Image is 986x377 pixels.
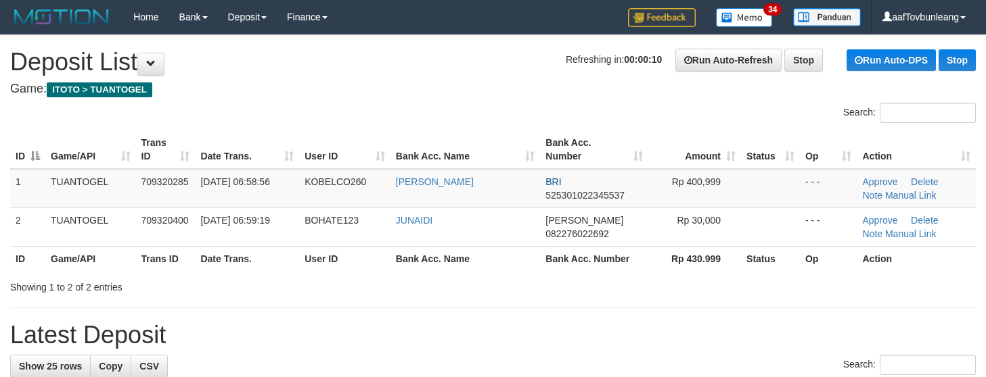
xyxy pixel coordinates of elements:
th: Date Trans. [195,246,299,271]
th: Op: activate to sort column ascending [800,130,857,169]
label: Search: [843,103,976,123]
a: Manual Link [885,190,937,201]
span: 709320400 [141,215,189,226]
th: Game/API [45,246,136,271]
a: Note [862,228,882,239]
th: Action [857,246,976,271]
span: Copy 525301022345537 to clipboard [545,190,625,201]
img: Button%20Memo.svg [716,8,773,27]
th: Status [741,246,800,271]
span: BRI [545,176,561,187]
a: Manual Link [885,228,937,239]
th: Action: activate to sort column ascending [857,130,976,169]
span: 709320285 [141,176,189,187]
span: ITOTO > TUANTOGEL [47,82,152,97]
th: Op [800,246,857,271]
th: Bank Acc. Number [540,246,648,271]
a: Stop [784,49,823,72]
span: Show 25 rows [19,361,82,372]
td: - - - [800,169,857,208]
h1: Deposit List [10,49,976,76]
img: panduan.png [793,8,861,26]
th: Date Trans.: activate to sort column ascending [195,130,299,169]
span: BOHATE123 [305,215,359,226]
div: Showing 1 to 2 of 2 entries [10,275,401,294]
span: [DATE] 06:58:56 [200,176,269,187]
th: ID [10,246,45,271]
th: Amount: activate to sort column ascending [648,130,741,169]
th: ID: activate to sort column descending [10,130,45,169]
th: Bank Acc. Number: activate to sort column ascending [540,130,648,169]
span: CSV [139,361,159,372]
td: TUANTOGEL [45,169,136,208]
h1: Latest Deposit [10,322,976,349]
th: Status: activate to sort column ascending [741,130,800,169]
label: Search: [843,355,976,375]
span: [PERSON_NAME] [545,215,623,226]
a: Delete [911,176,938,187]
a: Note [862,190,882,201]
h4: Game: [10,82,976,96]
a: Stop [939,49,976,71]
span: Rp 400,999 [672,176,721,187]
th: User ID: activate to sort column ascending [299,130,390,169]
input: Search: [880,103,976,123]
span: KOBELCO260 [305,176,366,187]
strong: 00:00:10 [624,54,662,65]
a: Approve [862,176,897,187]
a: [PERSON_NAME] [396,176,474,187]
td: - - - [800,207,857,246]
a: Approve [862,215,897,226]
td: TUANTOGEL [45,207,136,246]
th: Trans ID [136,246,196,271]
img: MOTION_logo.png [10,7,113,27]
th: Game/API: activate to sort column ascending [45,130,136,169]
th: Rp 430.999 [648,246,741,271]
span: Copy [99,361,122,372]
span: [DATE] 06:59:19 [200,215,269,226]
span: Rp 30,000 [677,215,721,226]
th: Bank Acc. Name [390,246,541,271]
a: JUNAIDI [396,215,432,226]
th: User ID [299,246,390,271]
span: Copy 082276022692 to clipboard [545,228,608,239]
th: Bank Acc. Name: activate to sort column ascending [390,130,541,169]
a: Run Auto-DPS [847,49,936,71]
a: Run Auto-Refresh [675,49,782,72]
a: Delete [911,215,938,226]
span: Refreshing in: [566,54,662,65]
td: 1 [10,169,45,208]
td: 2 [10,207,45,246]
th: Trans ID: activate to sort column ascending [136,130,196,169]
input: Search: [880,355,976,375]
img: Feedback.jpg [628,8,696,27]
span: 34 [763,3,782,16]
